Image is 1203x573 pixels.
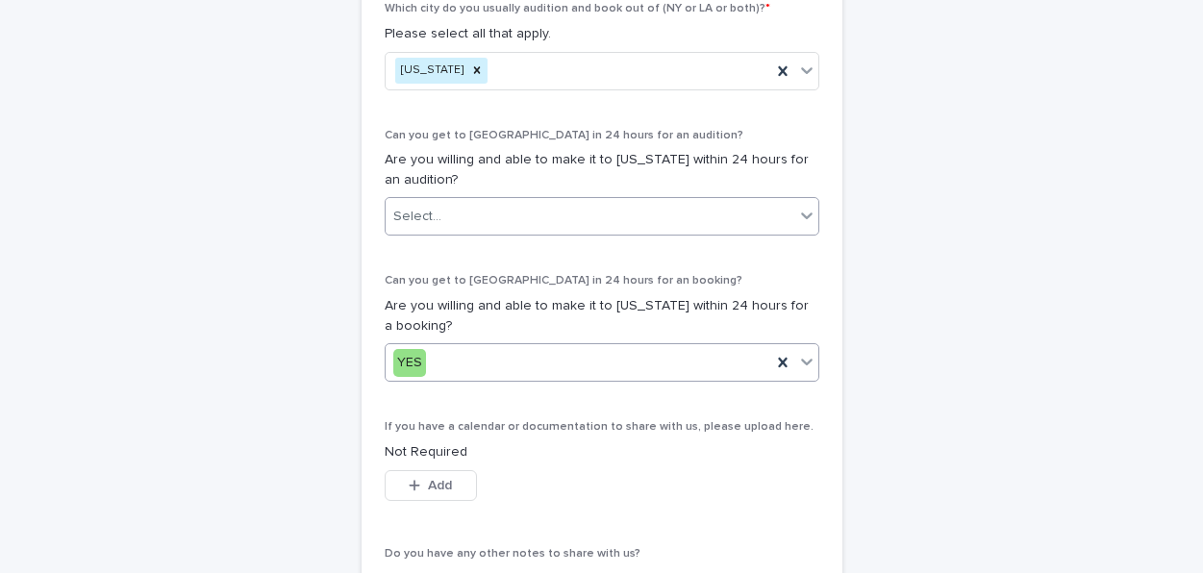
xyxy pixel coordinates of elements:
span: Can you get to [GEOGRAPHIC_DATA] in 24 hours for an audition? [385,130,743,141]
div: [US_STATE] [395,58,466,84]
span: Can you get to [GEOGRAPHIC_DATA] in 24 hours for an booking? [385,275,742,286]
p: Are you willing and able to make it to [US_STATE] within 24 hours for a booking? [385,296,819,336]
div: YES [393,349,426,377]
span: Do you have any other notes to share with us? [385,548,640,560]
div: Select... [393,207,441,227]
button: Add [385,470,477,501]
p: Are you willing and able to make it to [US_STATE] within 24 hours for an audition? [385,150,819,190]
span: Which city do you usually audition and book out of (NY or LA or both)? [385,3,770,14]
p: Not Required [385,442,819,462]
span: If you have a calendar or documentation to share with us, please upload here. [385,421,814,433]
span: Add [428,479,452,492]
p: Please select all that apply. [385,24,819,44]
